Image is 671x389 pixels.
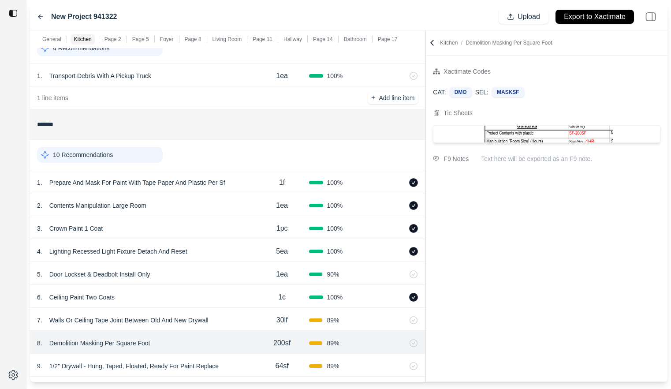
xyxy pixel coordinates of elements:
p: 5 . [37,270,42,279]
p: 1ea [276,71,288,81]
p: 64sf [276,361,289,371]
p: Hallway [283,36,302,43]
p: 1ea [276,200,288,211]
p: Page 8 [185,36,201,43]
span: / [458,40,466,46]
p: Lighting Recessed Light Fixture Detach And Reset [46,245,191,258]
p: 1 . [37,178,42,187]
p: General [42,36,61,43]
span: 100 % [327,247,343,256]
img: Cropped Image [480,126,613,142]
p: 1ea [276,269,288,280]
p: Contents Manipulation Large Room [46,199,150,212]
div: F9 Notes [444,153,469,164]
p: Walls Or Ceiling Tape Joint Between Old And New Drywall [46,314,212,326]
div: DMO [450,87,472,97]
p: 4 . [37,247,42,256]
span: 89 % [327,362,339,370]
button: Export to Xactimate [555,10,634,24]
p: SEL: [475,88,488,97]
div: Tic Sheets [444,108,473,118]
button: Upload [499,10,548,24]
p: 30lf [276,315,288,325]
p: 2 . [37,201,42,210]
p: CAT: [433,88,446,97]
p: Export to Xactimate [564,12,626,22]
p: Foyer [160,36,174,43]
p: 7 . [37,316,42,325]
p: 1/2" Drywall - Hung, Taped, Floated, Ready For Paint Replace [46,360,222,372]
p: 8 . [37,339,42,348]
button: +Add line item [368,92,418,104]
img: comment [433,156,439,161]
label: New Project 941322 [51,11,117,22]
p: 1c [278,292,286,303]
span: 100 % [327,178,343,187]
p: 200sf [273,338,291,348]
p: Add line item [379,94,414,102]
p: Demolition Masking Per Square Foot [46,337,154,349]
span: 100 % [327,71,343,80]
p: 9 . [37,362,42,370]
p: Page 17 [378,36,398,43]
p: 1 line items [37,94,68,102]
p: 10 Recommendations [53,150,113,159]
p: + [371,93,375,103]
p: Crown Paint 1 Coat [46,222,106,235]
p: Upload [518,12,540,22]
span: 89 % [327,316,339,325]
p: Kitchen [440,39,552,46]
span: 100 % [327,224,343,233]
p: 6 . [37,293,42,302]
p: Door Lockset & Deadbolt Install Only [46,268,154,281]
p: Prepare And Mask For Paint With Tape Paper And Plastic Per Sf [46,176,229,189]
span: 90 % [327,270,339,279]
p: Transport Debris With A Pickup Truck [46,70,155,82]
div: Xactimate Codes [444,66,491,77]
img: right-panel.svg [641,7,660,26]
span: 100 % [327,201,343,210]
div: MASKSF [492,87,524,97]
img: toggle sidebar [9,9,18,18]
p: Ceiling Paint Two Coats [46,291,118,303]
p: Kitchen [74,36,92,43]
span: Demolition Masking Per Square Foot [466,40,552,46]
p: Page 2 [104,36,121,43]
p: 1pc [276,223,288,234]
p: Text here will be exported as an F9 note. [481,154,660,163]
p: 1 . [37,71,42,80]
p: Page 11 [253,36,272,43]
p: Page 5 [132,36,149,43]
p: Living Room [212,36,242,43]
p: Bathroom [344,36,367,43]
span: 89 % [327,339,339,348]
p: 1f [279,177,285,188]
p: 5ea [276,246,288,257]
span: 100 % [327,293,343,302]
p: 4 Recommendations [53,44,109,52]
p: 3 . [37,224,42,233]
p: Page 14 [313,36,333,43]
